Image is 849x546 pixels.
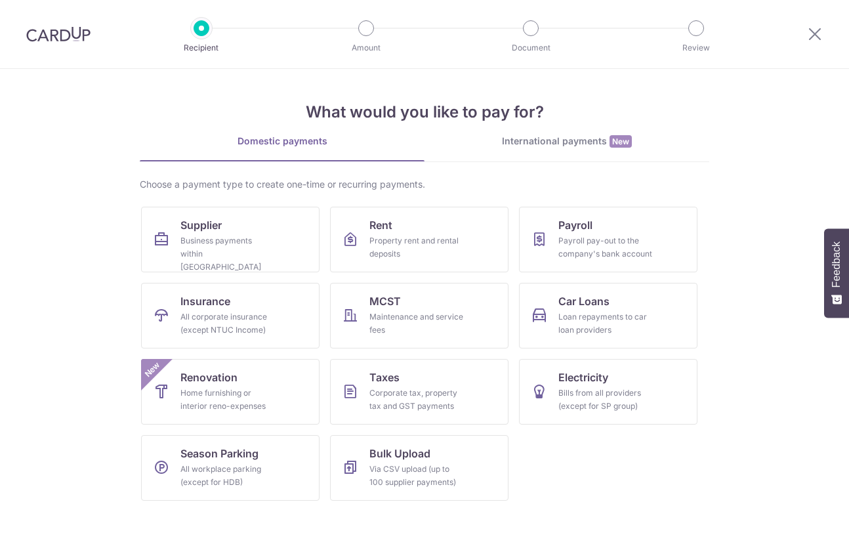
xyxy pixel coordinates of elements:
[558,310,653,337] div: Loan repayments to car loan providers
[519,283,697,348] a: Car LoansLoan repayments to car loan providers
[141,359,320,425] a: RenovationHome furnishing or interior reno-expensesNew
[180,293,230,309] span: Insurance
[558,293,610,309] span: Car Loans
[369,234,464,261] div: Property rent and rental deposits
[318,41,415,54] p: Amount
[765,507,836,539] iframe: Opens a widget where you can find more information
[180,217,222,233] span: Supplier
[330,359,508,425] a: TaxesCorporate tax, property tax and GST payments
[482,41,579,54] p: Document
[330,283,508,348] a: MCSTMaintenance and service fees
[140,135,424,148] div: Domestic payments
[140,178,709,191] div: Choose a payment type to create one-time or recurring payments.
[824,228,849,318] button: Feedback - Show survey
[180,463,275,489] div: All workplace parking (except for HDB)
[153,41,250,54] p: Recipient
[330,207,508,272] a: RentProperty rent and rental deposits
[330,435,508,501] a: Bulk UploadVia CSV upload (up to 100 supplier payments)
[610,135,632,148] span: New
[369,293,401,309] span: MCST
[369,217,392,233] span: Rent
[519,207,697,272] a: PayrollPayroll pay-out to the company's bank account
[369,387,464,413] div: Corporate tax, property tax and GST payments
[369,463,464,489] div: Via CSV upload (up to 100 supplier payments)
[141,283,320,348] a: InsuranceAll corporate insurance (except NTUC Income)
[648,41,745,54] p: Review
[180,369,238,385] span: Renovation
[369,310,464,337] div: Maintenance and service fees
[142,359,163,381] span: New
[26,26,91,42] img: CardUp
[180,446,259,461] span: Season Parking
[180,234,275,274] div: Business payments within [GEOGRAPHIC_DATA]
[369,369,400,385] span: Taxes
[141,435,320,501] a: Season ParkingAll workplace parking (except for HDB)
[831,241,842,287] span: Feedback
[558,217,592,233] span: Payroll
[180,387,275,413] div: Home furnishing or interior reno-expenses
[558,369,608,385] span: Electricity
[558,387,653,413] div: Bills from all providers (except for SP group)
[424,135,709,148] div: International payments
[519,359,697,425] a: ElectricityBills from all providers (except for SP group)
[558,234,653,261] div: Payroll pay-out to the company's bank account
[369,446,430,461] span: Bulk Upload
[180,310,275,337] div: All corporate insurance (except NTUC Income)
[141,207,320,272] a: SupplierBusiness payments within [GEOGRAPHIC_DATA]
[140,100,709,124] h4: What would you like to pay for?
